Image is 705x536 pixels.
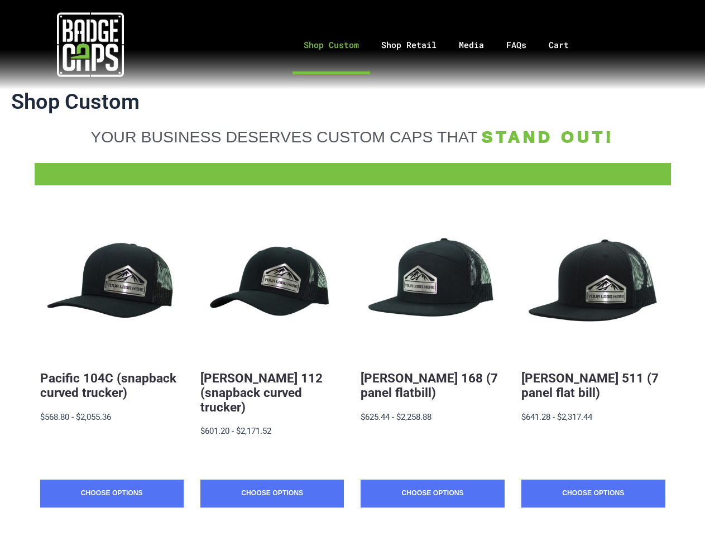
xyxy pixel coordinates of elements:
button: BadgeCaps - Richardson 511 [521,213,665,357]
a: Choose Options [521,480,665,508]
a: [PERSON_NAME] 168 (7 panel flatbill) [361,371,498,400]
a: [PERSON_NAME] 112 (snapback curved trucker) [200,371,323,414]
button: BadgeCaps - Pacific 104C [40,213,184,357]
a: Choose Options [40,480,184,508]
a: Media [448,16,495,74]
a: Pacific 104C (snapback curved trucker) [40,371,176,400]
span: $641.28 - $2,317.44 [521,412,592,422]
nav: Menu [181,16,705,74]
button: BadgeCaps - Richardson 168 [361,213,504,357]
span: STAND OUT! [482,128,615,146]
span: $601.20 - $2,171.52 [200,426,271,436]
a: FAQs [495,16,538,74]
span: YOUR BUSINESS DESERVES CUSTOM CAPS THAT [90,128,477,146]
button: BadgeCaps - Richardson 112 [200,213,344,357]
a: Choose Options [361,480,504,508]
a: Choose Options [200,480,344,508]
span: $625.44 - $2,258.88 [361,412,431,422]
span: $568.80 - $2,055.36 [40,412,111,422]
a: Cart [538,16,594,74]
a: Shop Custom [292,16,370,74]
a: Shop Retail [370,16,448,74]
img: badgecaps white logo with green acccent [57,11,124,78]
h1: Shop Custom [11,89,694,115]
a: YOUR BUSINESS DESERVES CUSTOM CAPS THAT STAND OUT! [40,127,665,146]
a: FFD BadgeCaps Fire Department Custom unique apparel [35,169,671,174]
a: [PERSON_NAME] 511 (7 panel flat bill) [521,371,659,400]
